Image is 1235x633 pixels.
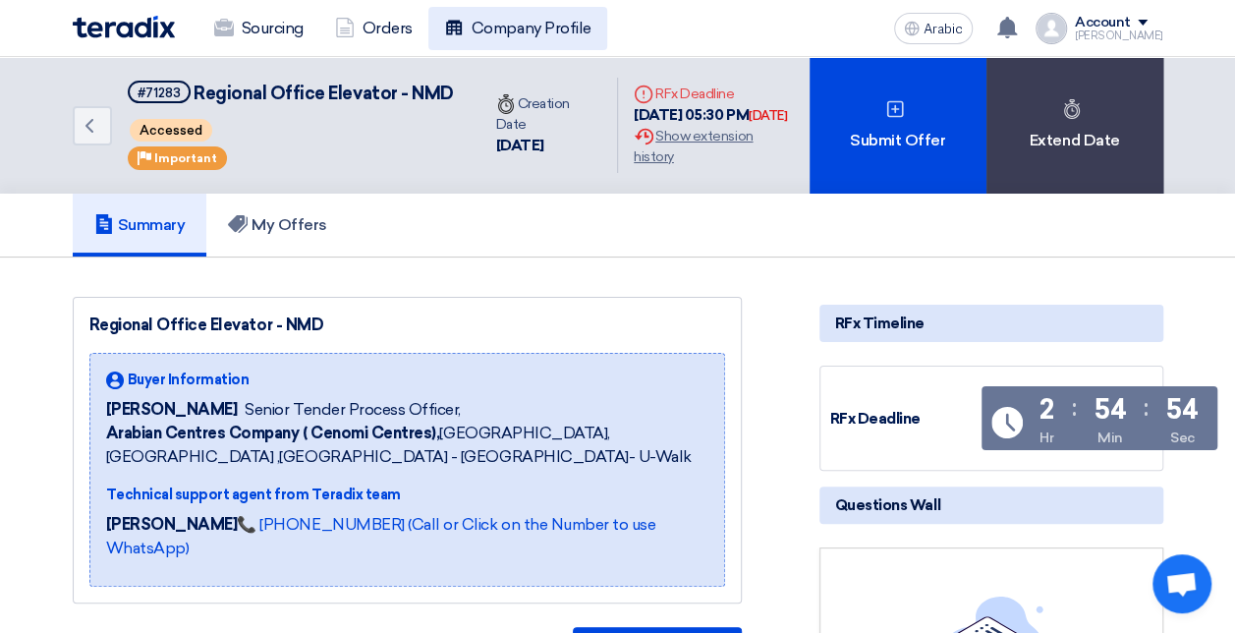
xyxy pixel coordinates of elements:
font: Questions Wall [835,496,940,514]
strong: [PERSON_NAME] [106,515,238,534]
font: Submit Offer [850,129,945,152]
font: My Offers [252,215,327,234]
font: Extend Date [1030,129,1120,152]
div: Min [1097,428,1123,448]
div: [DATE] [496,135,601,157]
span: [PERSON_NAME] [106,398,238,422]
img: Teradix logo [73,16,175,38]
span: Important [154,151,217,165]
span: Buyer Information [128,370,250,390]
div: 54 [1166,396,1198,424]
a: Orders [319,7,428,50]
span: Arabic [924,23,963,36]
font: RFx Deadline [634,86,734,102]
div: Account [1075,15,1131,31]
a: 📞 [PHONE_NUMBER] (Call or Click on the Number to use WhatsApp) [106,515,656,557]
div: 54 [1095,396,1126,424]
font: [DATE] 05:30 PM [634,106,749,124]
a: Sourcing [198,7,319,50]
div: #71283 [138,86,181,99]
div: 2 [1039,396,1054,424]
font: Creation Date [496,95,570,133]
div: [PERSON_NAME] [1075,30,1163,41]
div: Sec [1170,428,1195,448]
span: Senior Tender Process Officer, [245,398,461,422]
font: Summary [118,215,186,234]
div: Hr [1039,428,1053,448]
font: Company Profile [472,17,591,40]
span: Regional Office Elevator - NMD [194,83,454,104]
img: profile_test.png [1036,13,1067,44]
div: RFx Deadline [830,408,978,431]
h5: Regional Office Elevator - NMD [128,81,454,105]
div: Technical support agent from Teradix team [106,485,708,505]
div: : [1072,390,1077,426]
font: Orders [363,17,413,40]
div: Open chat [1152,554,1211,613]
font: Show extension history [634,128,753,165]
div: [DATE] [749,106,787,126]
div: : [1144,390,1149,426]
a: My Offers [206,194,349,257]
b: Arabian Centres Company ( Cenomi Centres), [106,424,440,442]
font: [GEOGRAPHIC_DATA], [GEOGRAPHIC_DATA] ,[GEOGRAPHIC_DATA] - [GEOGRAPHIC_DATA]- U-Walk [106,424,692,466]
div: Regional Office Elevator - NMD [89,314,725,337]
button: Arabic [894,13,973,44]
font: Sourcing [242,17,304,40]
div: RFx Timeline [819,305,1163,342]
span: Accessed [130,119,212,142]
a: Summary [73,194,207,257]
